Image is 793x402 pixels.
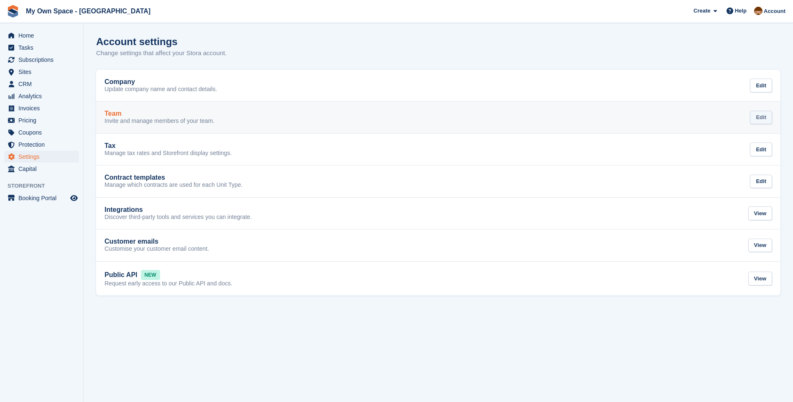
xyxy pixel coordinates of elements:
a: menu [4,66,79,78]
img: Paula Harris [754,7,762,15]
span: Capital [18,163,69,175]
span: Tasks [18,42,69,53]
span: Pricing [18,114,69,126]
div: Edit [750,142,772,156]
a: menu [4,102,79,114]
h2: Contract templates [105,174,165,181]
a: Integrations Discover third-party tools and services you can integrate. View [96,198,780,229]
span: Home [18,30,69,41]
a: menu [4,114,79,126]
div: Edit [750,175,772,188]
span: Subscriptions [18,54,69,66]
span: Sites [18,66,69,78]
a: Tax Manage tax rates and Storefront display settings. Edit [96,134,780,165]
div: View [748,272,772,285]
div: Edit [750,111,772,125]
h2: Company [105,78,135,86]
span: Invoices [18,102,69,114]
span: Coupons [18,127,69,138]
span: Help [735,7,747,15]
p: Manage which contracts are used for each Unit Type. [105,181,242,189]
span: Storefront [8,182,83,190]
p: Invite and manage members of your team. [105,117,214,125]
p: Request early access to our Public API and docs. [105,280,232,288]
a: menu [4,127,79,138]
a: menu [4,163,79,175]
div: View [748,206,772,220]
p: Customise your customer email content. [105,245,209,253]
a: Public API NEW Request early access to our Public API and docs. View [96,262,780,296]
span: CRM [18,78,69,90]
h1: Account settings [96,36,178,47]
span: Settings [18,151,69,163]
a: Company Update company name and contact details. Edit [96,70,780,102]
p: Update company name and contact details. [105,86,217,93]
h2: Tax [105,142,115,150]
h2: Team [105,110,122,117]
a: menu [4,192,79,204]
span: Protection [18,139,69,150]
a: My Own Space - [GEOGRAPHIC_DATA] [23,4,154,18]
a: menu [4,54,79,66]
div: Edit [750,79,772,92]
img: stora-icon-8386f47178a22dfd0bd8f6a31ec36ba5ce8667c1dd55bd0f319d3a0aa187defe.svg [7,5,19,18]
span: NEW [141,270,160,280]
h2: Customer emails [105,238,158,245]
p: Discover third-party tools and services you can integrate. [105,214,252,221]
a: Preview store [69,193,79,203]
p: Change settings that affect your Stora account. [96,48,227,58]
a: menu [4,30,79,41]
a: menu [4,90,79,102]
a: Customer emails Customise your customer email content. View [96,229,780,261]
h2: Integrations [105,206,143,214]
a: menu [4,151,79,163]
span: Create [694,7,710,15]
div: View [748,239,772,252]
a: menu [4,78,79,90]
a: menu [4,42,79,53]
a: menu [4,139,79,150]
h2: Public API [105,271,138,279]
a: Team Invite and manage members of your team. Edit [96,102,780,133]
a: Contract templates Manage which contracts are used for each Unit Type. Edit [96,165,780,197]
p: Manage tax rates and Storefront display settings. [105,150,232,157]
span: Account [764,7,785,15]
span: Booking Portal [18,192,69,204]
span: Analytics [18,90,69,102]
